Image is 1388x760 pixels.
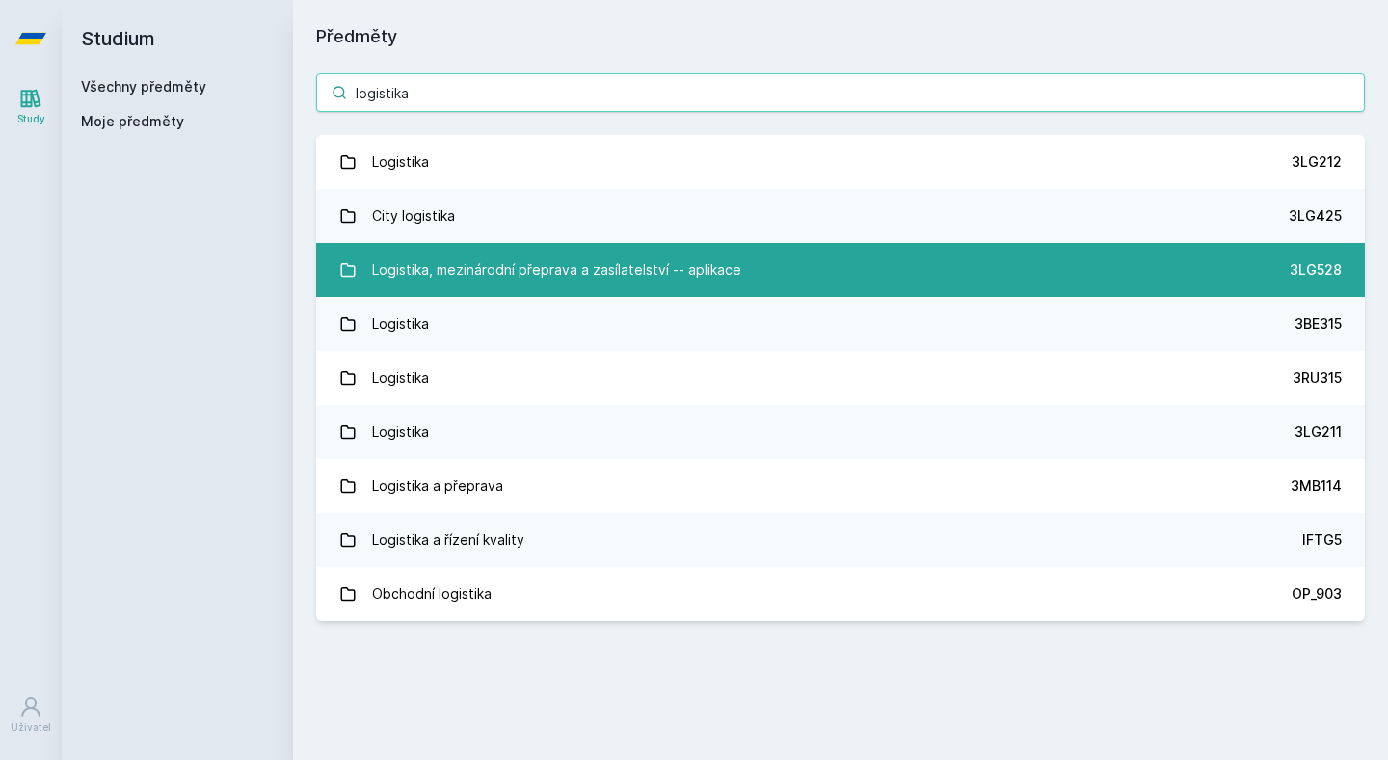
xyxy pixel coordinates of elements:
div: 3LG212 [1292,152,1342,172]
a: Všechny předměty [81,78,206,95]
div: 3RU315 [1293,368,1342,388]
div: Uživatel [11,720,51,735]
div: IFTG5 [1302,530,1342,550]
span: Moje předměty [81,112,184,131]
div: 3BE315 [1295,314,1342,334]
div: Logistika [372,305,429,343]
a: Obchodní logistika OP_903 [316,567,1365,621]
div: OP_903 [1292,584,1342,604]
a: Logistika a řízení kvality IFTG5 [316,513,1365,567]
div: Logistika [372,413,429,451]
a: City logistika 3LG425 [316,189,1365,243]
h1: Předměty [316,23,1365,50]
div: Logistika [372,143,429,181]
div: Logistika, mezinárodní přeprava a zasílatelství -- aplikace [372,251,741,289]
a: Logistika a přeprava 3MB114 [316,459,1365,513]
a: Logistika 3RU315 [316,351,1365,405]
a: Logistika 3LG211 [316,405,1365,459]
div: Logistika [372,359,429,397]
a: Uživatel [4,686,58,745]
div: Obchodní logistika [372,575,492,613]
a: Logistika 3BE315 [316,297,1365,351]
a: Logistika, mezinárodní přeprava a zasílatelství -- aplikace 3LG528 [316,243,1365,297]
div: Logistika a řízení kvality [372,521,524,559]
div: 3LG528 [1290,260,1342,280]
div: 3LG425 [1289,206,1342,226]
a: Logistika 3LG212 [316,135,1365,189]
a: Study [4,77,58,136]
div: 3LG211 [1295,422,1342,442]
div: Logistika a přeprava [372,467,503,505]
div: Study [17,112,45,126]
input: Název nebo ident předmětu… [316,73,1365,112]
div: City logistika [372,197,455,235]
div: 3MB114 [1291,476,1342,496]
